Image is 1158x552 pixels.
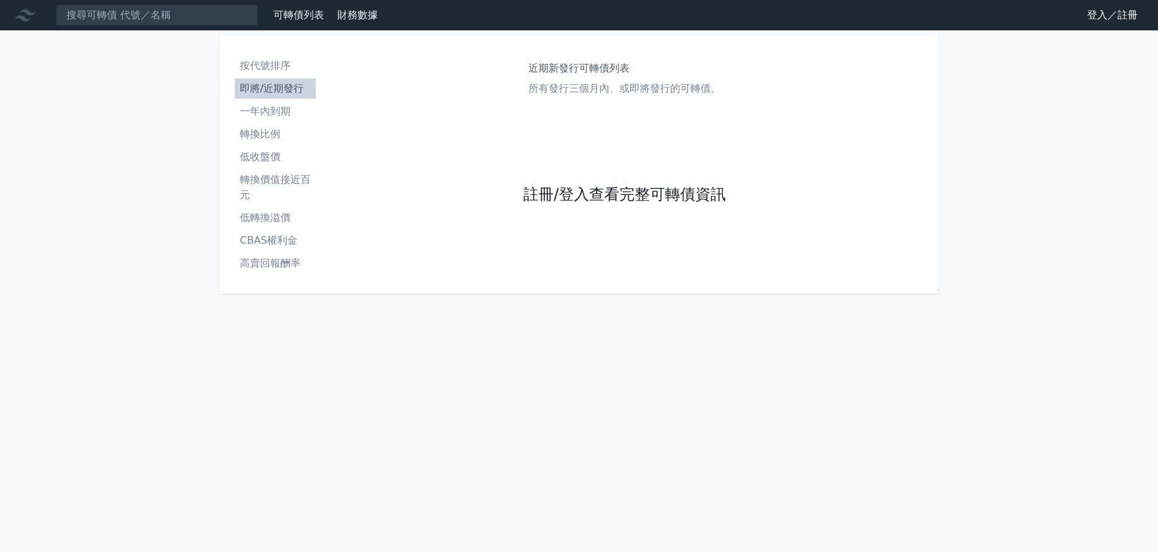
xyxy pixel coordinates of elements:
a: 低收盤價 [235,147,316,167]
h1: 近期新發行可轉債列表 [528,61,721,76]
li: 低轉換溢價 [235,210,316,225]
a: 註冊/登入查看完整可轉債資訊 [523,185,726,205]
li: 按代號排序 [235,58,316,73]
a: 財務數據 [337,9,378,21]
a: 轉換比例 [235,124,316,144]
a: 登入／註冊 [1077,5,1148,25]
li: 轉換比例 [235,127,316,142]
a: 可轉債列表 [273,9,324,21]
a: 按代號排序 [235,56,316,76]
p: 所有發行三個月內、或即將發行的可轉債。 [528,81,721,96]
li: 轉換價值接近百元 [235,172,316,203]
a: 高賣回報酬率 [235,253,316,273]
a: 轉換價值接近百元 [235,170,316,205]
li: 低收盤價 [235,149,316,165]
li: CBAS權利金 [235,233,316,248]
a: 一年內到期 [235,101,316,122]
li: 一年內到期 [235,104,316,119]
input: 搜尋可轉債 代號／名稱 [56,4,258,26]
li: 高賣回報酬率 [235,256,316,271]
a: 即將/近期發行 [235,78,316,99]
a: 低轉換溢價 [235,208,316,228]
li: 即將/近期發行 [235,81,316,96]
a: CBAS權利金 [235,230,316,251]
